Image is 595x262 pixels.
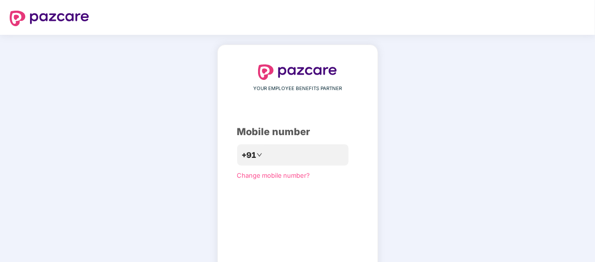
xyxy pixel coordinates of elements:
[237,171,310,179] a: Change mobile number?
[253,85,342,92] span: YOUR EMPLOYEE BENEFITS PARTNER
[242,149,257,161] span: +91
[237,124,358,139] div: Mobile number
[10,11,89,26] img: logo
[258,64,337,80] img: logo
[257,152,262,158] span: down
